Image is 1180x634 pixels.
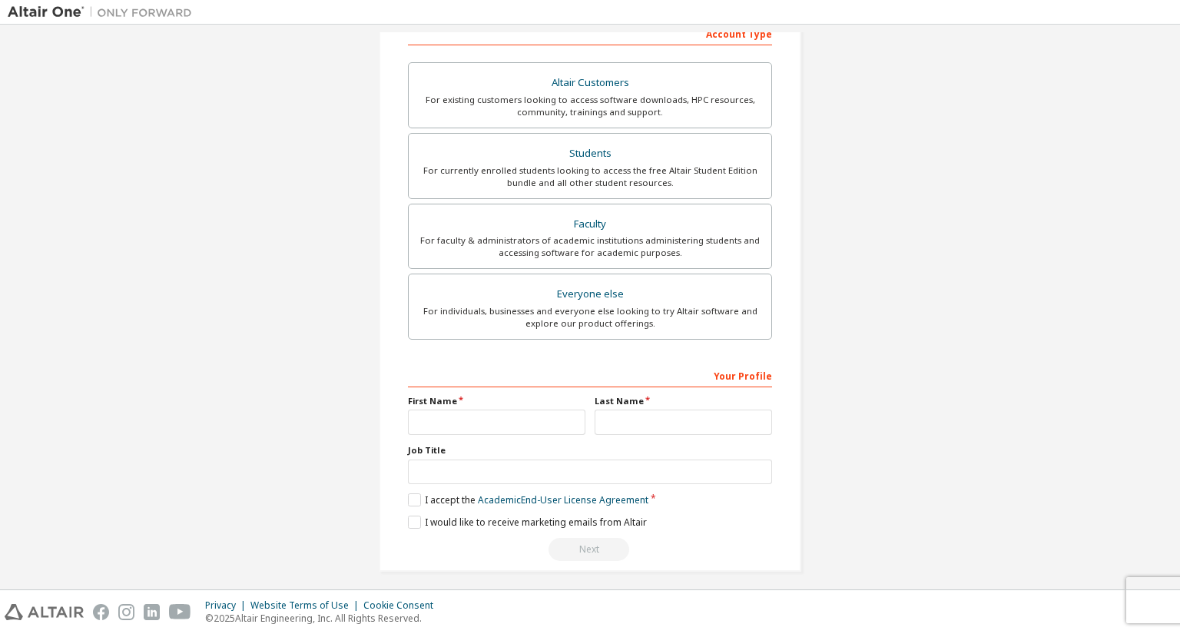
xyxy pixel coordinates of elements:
label: First Name [408,395,585,407]
div: Read and acccept EULA to continue [408,538,772,561]
div: Cookie Consent [363,599,442,612]
div: Privacy [205,599,250,612]
div: Your Profile [408,363,772,387]
label: Last Name [595,395,772,407]
div: Account Type [408,21,772,45]
div: Website Terms of Use [250,599,363,612]
img: linkedin.svg [144,604,160,620]
label: Job Title [408,444,772,456]
div: Faculty [418,214,762,235]
img: instagram.svg [118,604,134,620]
div: For existing customers looking to access software downloads, HPC resources, community, trainings ... [418,94,762,118]
div: Students [418,143,762,164]
img: Altair One [8,5,200,20]
div: For currently enrolled students looking to access the free Altair Student Edition bundle and all ... [418,164,762,189]
label: I accept the [408,493,648,506]
div: For individuals, businesses and everyone else looking to try Altair software and explore our prod... [418,305,762,330]
img: facebook.svg [93,604,109,620]
p: © 2025 Altair Engineering, Inc. All Rights Reserved. [205,612,442,625]
div: Everyone else [418,284,762,305]
div: For faculty & administrators of academic institutions administering students and accessing softwa... [418,234,762,259]
a: Academic End-User License Agreement [478,493,648,506]
div: Altair Customers [418,72,762,94]
label: I would like to receive marketing emails from Altair [408,516,647,529]
img: youtube.svg [169,604,191,620]
img: altair_logo.svg [5,604,84,620]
